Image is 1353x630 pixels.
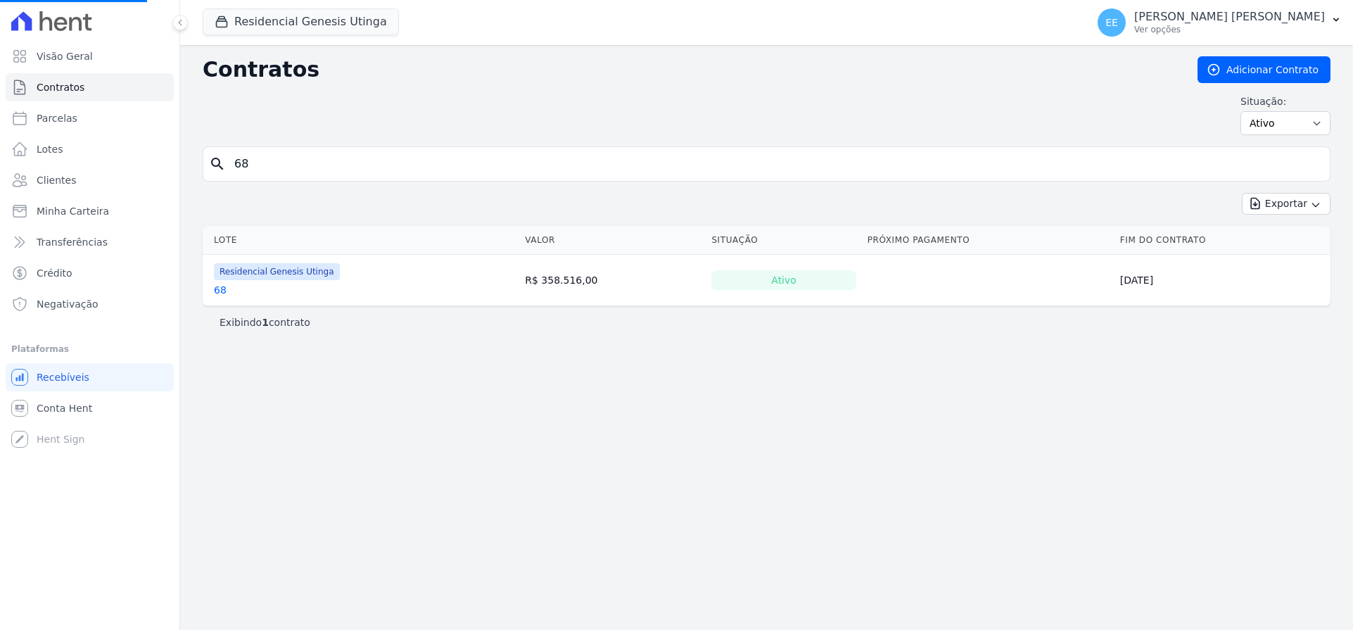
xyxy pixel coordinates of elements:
[37,111,77,125] span: Parcelas
[203,8,399,35] button: Residencial Genesis Utinga
[1240,94,1330,108] label: Situação:
[1242,193,1330,215] button: Exportar
[37,297,99,311] span: Negativação
[6,73,174,101] a: Contratos
[711,270,856,290] div: Ativo
[6,228,174,256] a: Transferências
[6,197,174,225] a: Minha Carteira
[262,317,269,328] b: 1
[6,259,174,287] a: Crédito
[1105,18,1118,27] span: EE
[11,341,168,358] div: Plataformas
[37,370,89,384] span: Recebíveis
[6,104,174,132] a: Parcelas
[862,226,1114,255] th: Próximo Pagamento
[226,150,1324,178] input: Buscar por nome do lote
[6,363,174,391] a: Recebíveis
[209,156,226,172] i: search
[706,226,861,255] th: Situação
[6,42,174,70] a: Visão Geral
[37,80,84,94] span: Contratos
[220,315,310,329] p: Exibindo contrato
[1114,255,1330,306] td: [DATE]
[1114,226,1330,255] th: Fim do Contrato
[37,235,108,249] span: Transferências
[6,135,174,163] a: Lotes
[1134,24,1325,35] p: Ver opções
[203,57,1175,82] h2: Contratos
[37,266,72,280] span: Crédito
[6,394,174,422] a: Conta Hent
[37,204,109,218] span: Minha Carteira
[6,290,174,318] a: Negativação
[6,166,174,194] a: Clientes
[37,401,92,415] span: Conta Hent
[214,283,227,297] a: 68
[203,226,519,255] th: Lote
[1198,56,1330,83] a: Adicionar Contrato
[1086,3,1353,42] button: EE [PERSON_NAME] [PERSON_NAME] Ver opções
[214,263,340,280] span: Residencial Genesis Utinga
[37,142,63,156] span: Lotes
[1134,10,1325,24] p: [PERSON_NAME] [PERSON_NAME]
[519,226,706,255] th: Valor
[37,49,93,63] span: Visão Geral
[37,173,76,187] span: Clientes
[519,255,706,306] td: R$ 358.516,00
